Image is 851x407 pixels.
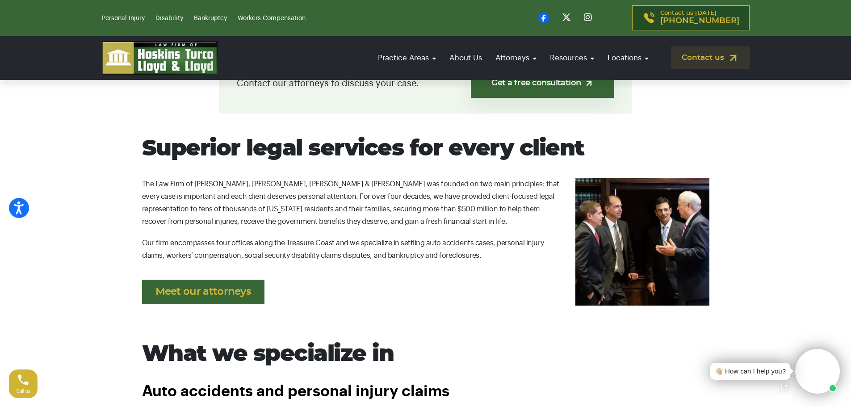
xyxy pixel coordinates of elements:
a: Resources [545,45,599,71]
img: logo [102,41,218,75]
p: Our firm encompasses four offices along the Treasure Coast and we specialize in settling auto acc... [142,237,709,262]
a: Locations [603,45,653,71]
span: Call us [17,389,30,394]
a: Contact us [DATE][PHONE_NUMBER] [632,5,750,30]
a: Workers Compensation [238,15,306,21]
a: Get a free consultation [471,69,614,98]
a: Meet our attorneys [142,280,265,304]
h2: Auto accidents and personal injury claims [142,383,709,400]
a: Attorneys [491,45,541,71]
div: 👋🏼 How can I help you? [715,366,786,377]
span: [PHONE_NUMBER] [660,17,739,25]
a: Disability [155,15,183,21]
a: Contact us [671,46,750,69]
h2: What we specialize in [142,341,709,368]
a: Practice Areas [373,45,440,71]
a: About Us [445,45,486,71]
p: The Law Firm of [PERSON_NAME], [PERSON_NAME], [PERSON_NAME] & [PERSON_NAME] was founded on two ma... [142,178,709,228]
img: arrow-up-right-light.svg [584,79,594,88]
p: Contact us [DATE] [660,10,739,25]
a: Open chat [775,378,793,397]
a: Personal Injury [102,15,145,21]
a: Bankruptcy [194,15,227,21]
h2: Superior legal services for every client [142,136,709,162]
div: Contact our attorneys to discuss your case. [219,53,632,113]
